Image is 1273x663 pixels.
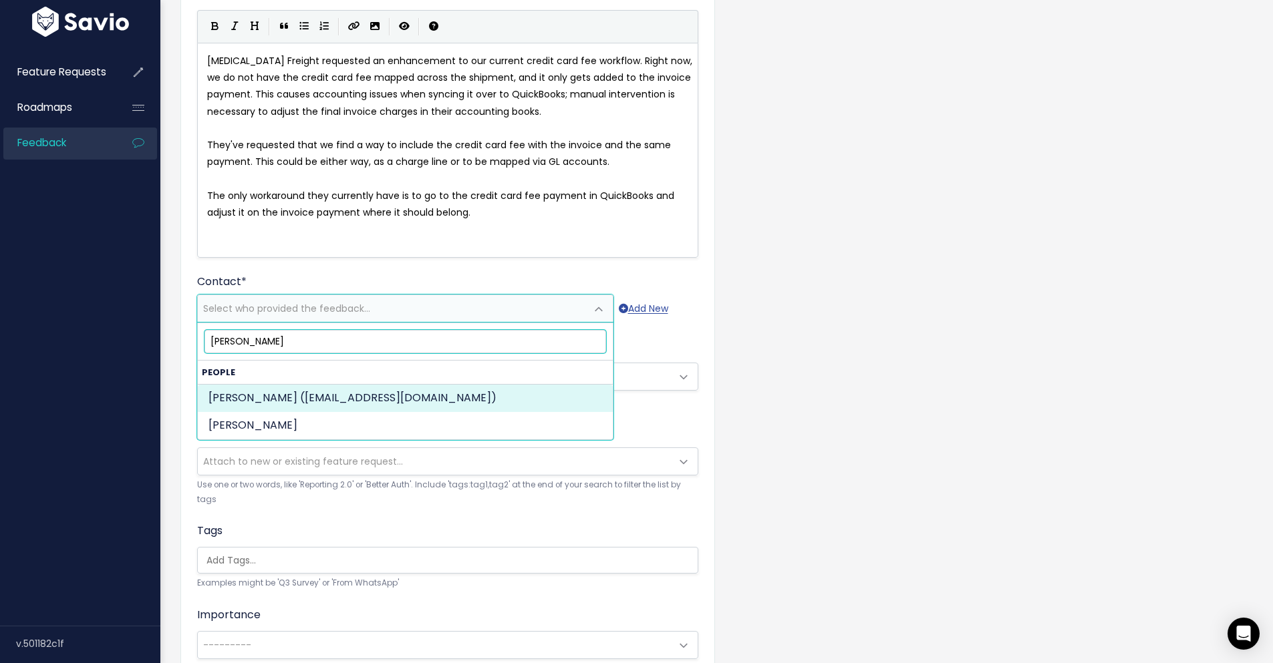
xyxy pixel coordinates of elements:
[208,390,497,405] span: [PERSON_NAME] ([EMAIL_ADDRESS][DOMAIN_NAME])
[207,138,674,168] span: They've requested that we find a way to include the credit card fee with the invoice and the same...
[16,626,160,661] div: v.501182c1f
[424,17,444,37] button: Markdown Guide
[314,17,334,37] button: Numbered List
[418,18,420,35] i: |
[619,300,668,317] a: Add New
[197,523,223,539] label: Tags
[17,136,66,150] span: Feedback
[203,455,403,468] span: Attach to new or existing feature request...
[17,65,106,79] span: Feature Requests
[274,17,294,37] button: Quote
[225,17,245,37] button: Italic
[202,367,235,378] span: People
[294,17,314,37] button: Generic List
[203,302,370,315] span: Select who provided the feedback...
[3,92,111,123] a: Roadmaps
[3,128,111,158] a: Feedback
[338,18,339,35] i: |
[207,54,695,118] span: [MEDICAL_DATA] Freight requested an enhancement to our current credit card fee workflow. Right no...
[204,17,225,37] button: Bold
[197,274,247,290] label: Contact
[201,554,701,568] input: Add Tags...
[245,17,265,37] button: Heading
[269,18,270,35] i: |
[365,17,385,37] button: Import an image
[197,607,261,623] label: Importance
[197,576,698,590] small: Examples might be 'Q3 Survey' or 'From WhatsApp'
[1228,618,1260,650] div: Open Intercom Messenger
[207,189,677,219] span: The only workaround they currently have is to go to the credit card fee payment in QuickBooks and...
[208,417,297,433] span: [PERSON_NAME]
[394,17,414,37] button: Toggle Preview
[389,18,390,35] i: |
[29,7,132,37] img: logo-white.9d6f32f41409.svg
[3,57,111,87] a: Feature Requests
[198,361,613,439] li: People
[197,478,698,507] small: Use one or two words, like 'Reporting 2.0' or 'Better Auth'. Include 'tags:tag1,tag2' at the end ...
[343,17,365,37] button: Create Link
[203,638,251,652] span: ---------
[17,100,72,114] span: Roadmaps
